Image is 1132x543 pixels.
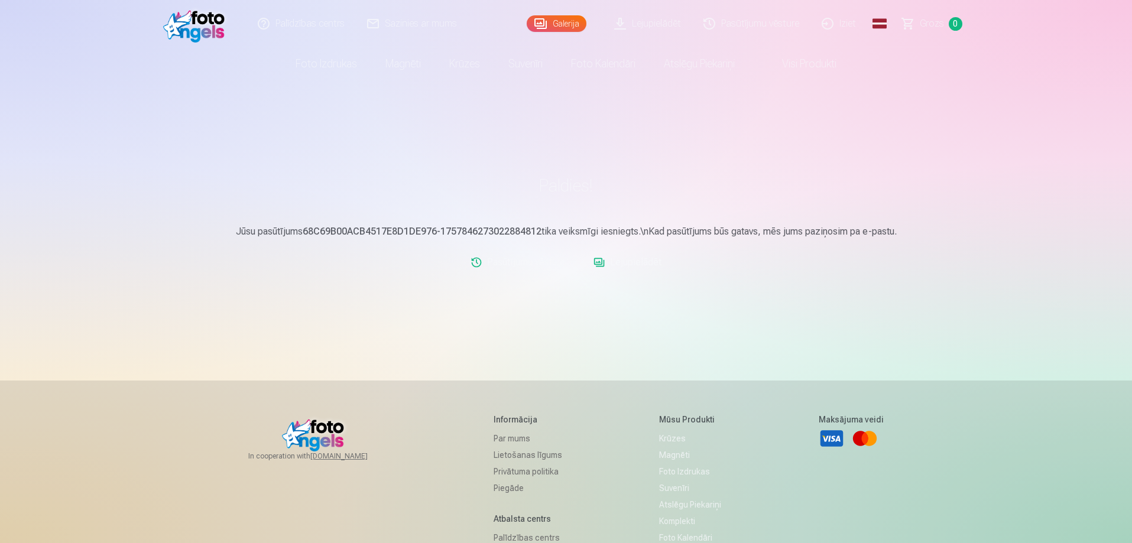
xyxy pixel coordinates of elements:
a: Suvenīri [659,480,721,496]
a: Suvenīri [494,47,557,80]
a: Krūzes [659,430,721,447]
p: Jūsu pasūtījums tika veiksmīgi iesniegts.\nKad pasūtījums būs gatavs, mēs jums paziņosim pa e-pastu. [221,225,912,239]
h5: Atbalsta centrs [494,513,562,525]
a: Krūzes [435,47,494,80]
img: /fa1 [163,5,231,43]
a: Lejupielādēt [589,251,666,274]
a: Foto kalendāri [557,47,650,80]
a: Mastercard [852,425,878,451]
a: [DOMAIN_NAME] [310,451,396,461]
a: Galerija [527,15,586,32]
a: Magnēti [659,447,721,463]
a: Visi produkti [749,47,851,80]
a: Atslēgu piekariņi [650,47,749,80]
a: Par mums [494,430,562,447]
h5: Informācija [494,414,562,425]
a: Visa [819,425,845,451]
a: Lietošanas līgums [494,447,562,463]
a: Komplekti [659,513,721,529]
a: Piegāde [494,480,562,496]
a: Atslēgu piekariņi [659,496,721,513]
a: Magnēti [371,47,435,80]
a: Pasūtījumu vēsture [466,251,570,274]
a: Privātuma politika [494,463,562,480]
span: In cooperation with [248,451,396,461]
h5: Maksājuma veidi [819,414,884,425]
a: Foto izdrukas [659,463,721,480]
a: Foto izdrukas [281,47,371,80]
h5: Mūsu produkti [659,414,721,425]
span: Grozs [920,17,944,31]
h1: Paldies! [221,175,912,196]
span: 0 [949,17,962,31]
b: 68C69B00ACB4517E8D1DE976-1757846273022884812 [303,226,541,237]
